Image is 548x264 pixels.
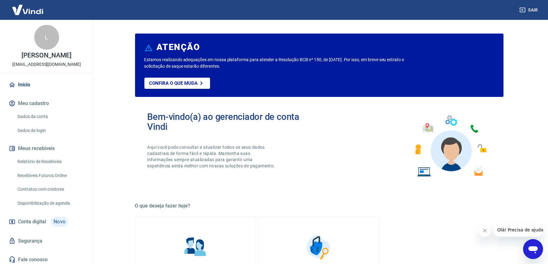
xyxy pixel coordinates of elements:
iframe: Botão para abrir a janela de mensagens [523,239,543,259]
h6: ATENÇÃO [157,44,200,50]
span: Olá! Precisa de ajuda? [4,4,52,9]
div: L [34,25,59,50]
img: Vindi [7,0,48,19]
a: Confira o que muda [144,78,210,89]
a: Relatório de Recebíveis [15,155,86,168]
a: Recebíveis Futuros Online [15,169,86,182]
a: Segurança [7,234,86,248]
a: Dados de login [15,124,86,137]
img: Informações pessoais [180,232,211,263]
p: Confira o que muda [149,80,198,86]
button: Meus recebíveis [7,142,86,155]
a: Dados da conta [15,110,86,123]
a: Conta digitalNovo [7,214,86,229]
button: Meu cadastro [7,97,86,110]
p: Aqui você pode consultar e atualizar todos os seus dados cadastrais de forma fácil e rápida. Mant... [148,144,276,169]
iframe: Fechar mensagem [479,224,491,237]
p: [PERSON_NAME] [21,52,71,59]
span: Conta digital [18,217,46,226]
p: [EMAIL_ADDRESS][DOMAIN_NAME] [12,61,81,68]
h2: Bem-vindo(a) ao gerenciador de conta Vindi [148,112,319,132]
a: Disponibilização de agenda [15,197,86,210]
a: Contratos com credores [15,183,86,196]
button: Sair [518,4,541,16]
iframe: Mensagem da empresa [494,223,543,237]
p: Estamos realizando adequações em nossa plataforma para atender a Resolução BCB nº 150, de [DATE].... [144,57,424,70]
a: Início [7,78,86,92]
span: Novo [51,217,68,227]
img: Imagem de um avatar masculino com diversos icones exemplificando as funcionalidades do gerenciado... [410,112,491,180]
h5: O que deseja fazer hoje? [135,203,504,209]
img: Segurança [303,232,335,263]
